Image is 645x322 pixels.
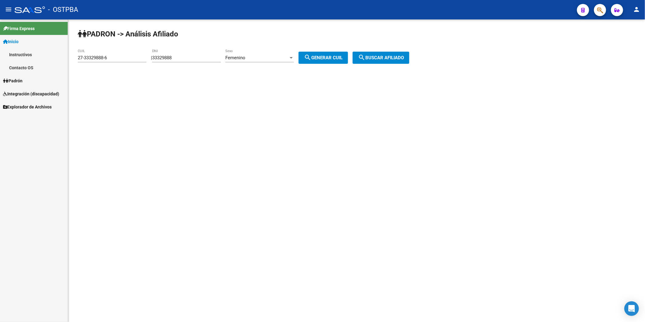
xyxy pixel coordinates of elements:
mat-icon: menu [5,6,12,13]
span: Femenino [225,55,245,60]
strong: PADRON -> Análisis Afiliado [78,30,178,38]
span: Padrón [3,77,22,84]
mat-icon: person [633,6,640,13]
span: Integración (discapacidad) [3,91,59,97]
span: Buscar afiliado [358,55,404,60]
button: Buscar afiliado [353,52,409,64]
span: - OSTPBA [48,3,78,16]
button: Generar CUIL [299,52,348,64]
mat-icon: search [358,54,365,61]
span: Firma Express [3,25,35,32]
span: Inicio [3,38,19,45]
span: Explorador de Archivos [3,104,52,110]
mat-icon: search [304,54,311,61]
div: | [151,55,353,60]
div: Open Intercom Messenger [624,301,639,316]
span: Generar CUIL [304,55,343,60]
